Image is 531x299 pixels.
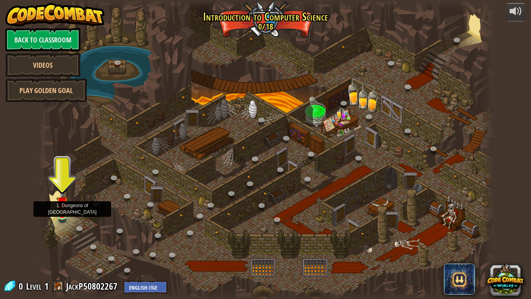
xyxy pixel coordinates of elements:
[5,3,105,26] img: CodeCombat - Learn how to code by playing a game
[506,3,526,21] button: Adjust volume
[5,79,87,102] a: Play Golden Goal
[26,280,42,293] span: Level
[56,189,68,216] img: level-banner-unstarted.png
[19,280,25,292] span: 0
[66,280,120,292] a: JackP50802267
[5,28,80,51] a: Back to Classroom
[5,53,80,77] a: Videos
[44,280,49,292] span: 1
